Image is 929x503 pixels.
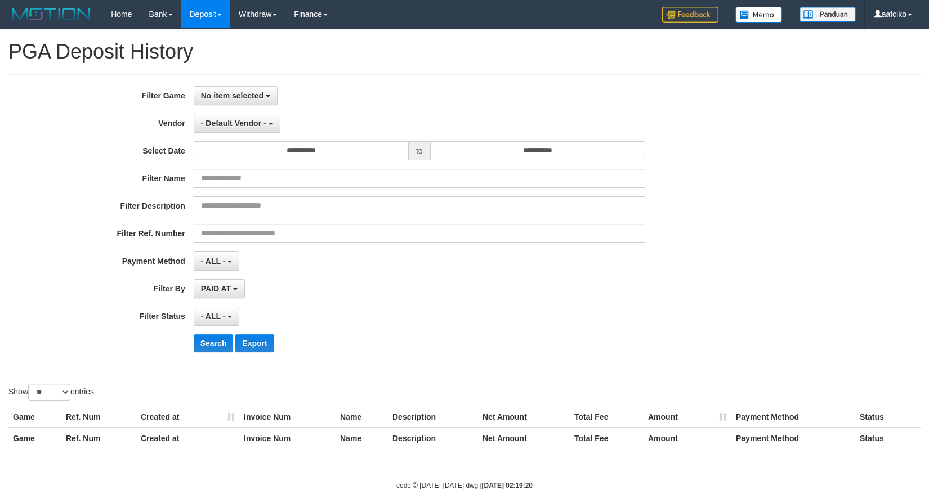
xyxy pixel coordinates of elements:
button: - ALL - [194,307,239,326]
span: to [409,141,430,160]
th: Amount [644,407,731,428]
th: Name [336,428,388,448]
span: - Default Vendor - [201,119,266,128]
button: Search [194,334,234,352]
th: Total Fee [570,428,644,448]
th: Amount [644,428,731,448]
img: MOTION_logo.png [8,6,94,23]
th: Name [336,407,388,428]
img: Feedback.jpg [662,7,718,23]
th: Invoice Num [239,428,336,448]
th: Total Fee [570,407,644,428]
th: Invoice Num [239,407,336,428]
th: Created at [136,407,239,428]
span: PAID AT [201,284,231,293]
button: - ALL - [194,251,239,271]
th: Payment Method [731,428,855,448]
th: Ref. Num [61,428,136,448]
h1: PGA Deposit History [8,41,921,63]
button: No item selected [194,86,278,105]
th: Game [8,428,61,448]
th: Net Amount [478,407,570,428]
img: Button%20Memo.svg [735,7,783,23]
img: panduan.png [800,7,856,22]
th: Ref. Num [61,407,136,428]
button: - Default Vendor - [194,114,280,133]
span: - ALL - [201,312,226,321]
th: Status [855,407,921,428]
button: Export [235,334,274,352]
span: - ALL - [201,257,226,266]
th: Description [388,407,478,428]
small: code © [DATE]-[DATE] dwg | [396,482,533,489]
th: Description [388,428,478,448]
strong: [DATE] 02:19:20 [482,482,533,489]
th: Game [8,407,61,428]
th: Status [855,428,921,448]
th: Payment Method [731,407,855,428]
span: No item selected [201,91,263,100]
label: Show entries [8,384,94,401]
select: Showentries [28,384,70,401]
button: PAID AT [194,279,245,298]
th: Net Amount [478,428,570,448]
th: Created at [136,428,239,448]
